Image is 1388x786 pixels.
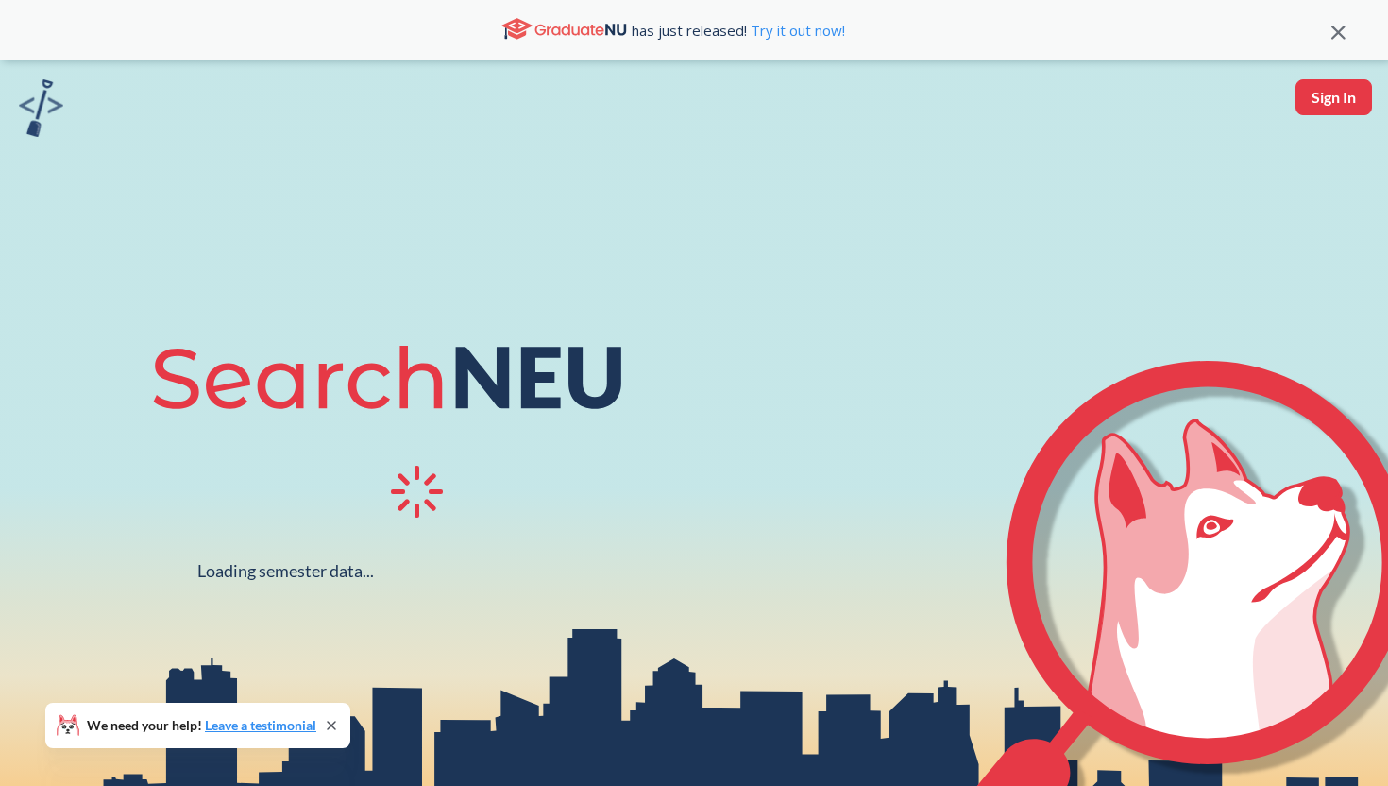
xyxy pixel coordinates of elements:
[205,717,316,733] a: Leave a testimonial
[19,79,63,137] img: sandbox logo
[1295,79,1372,115] button: Sign In
[87,719,316,732] span: We need your help!
[19,79,63,143] a: sandbox logo
[632,20,845,41] span: has just released!
[197,560,374,582] div: Loading semester data...
[747,21,845,40] a: Try it out now!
